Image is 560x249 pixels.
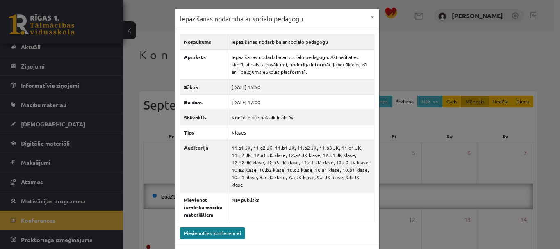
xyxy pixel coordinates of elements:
th: Auditorija [180,140,228,192]
td: Konference pašlaik ir aktīva [228,110,374,125]
th: Beidzas [180,94,228,110]
th: Tips [180,125,228,140]
td: Nav publisks [228,192,374,222]
td: Iepazīšanās nodarbība ar sociālo pedagogu. Aktuālitātes skolā, atbalsta pasākumi, noderīga inform... [228,49,374,79]
h3: Iepazīšanās nodarbība ar sociālo pedagogu [180,14,303,24]
td: Klases [228,125,374,140]
td: [DATE] 17:00 [228,94,374,110]
th: Sākas [180,79,228,94]
a: Pievienoties konferencei [180,227,245,239]
th: Pievienot ierakstu mācību materiāliem [180,192,228,222]
button: × [366,9,379,25]
td: 11.a1 JK, 11.a2 JK, 11.b1 JK, 11.b2 JK, 11.b3 JK, 11.c1 JK, 11.c2 JK, 12.a1 JK klase, 12.a2 JK kl... [228,140,374,192]
th: Apraksts [180,49,228,79]
td: [DATE] 15:50 [228,79,374,94]
th: Nosaukums [180,34,228,49]
th: Stāvoklis [180,110,228,125]
td: Iepazīšanās nodarbība ar sociālo pedagogu [228,34,374,49]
